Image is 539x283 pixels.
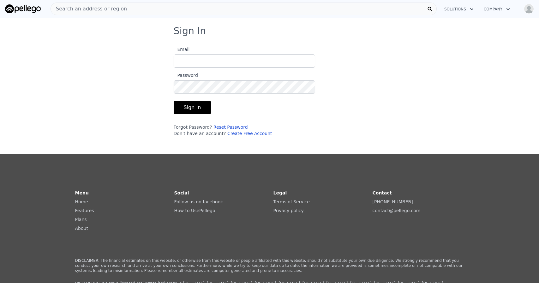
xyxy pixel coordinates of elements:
[174,25,366,37] h3: Sign In
[174,101,211,114] button: Sign In
[273,208,304,213] a: Privacy policy
[174,190,189,195] strong: Social
[524,4,534,14] img: avatar
[75,199,88,204] a: Home
[174,80,315,94] input: Password
[213,125,248,130] a: Reset Password
[51,5,127,13] span: Search an address or region
[75,190,89,195] strong: Menu
[174,199,223,204] a: Follow us on facebook
[75,258,464,273] p: DISCLAIMER: The financial estimates on this website, or otherwise from this website or people aff...
[174,54,315,68] input: Email
[5,4,41,13] img: Pellego
[174,47,190,52] span: Email
[373,190,392,195] strong: Contact
[174,208,215,213] a: How to UsePellego
[75,217,87,222] a: Plans
[479,3,515,15] button: Company
[373,208,421,213] a: contact@pellego.com
[75,226,88,231] a: About
[174,124,315,137] div: Forgot Password? Don't have an account?
[273,190,287,195] strong: Legal
[273,199,310,204] a: Terms of Service
[227,131,272,136] a: Create Free Account
[75,208,94,213] a: Features
[373,199,413,204] a: [PHONE_NUMBER]
[174,73,198,78] span: Password
[439,3,479,15] button: Solutions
